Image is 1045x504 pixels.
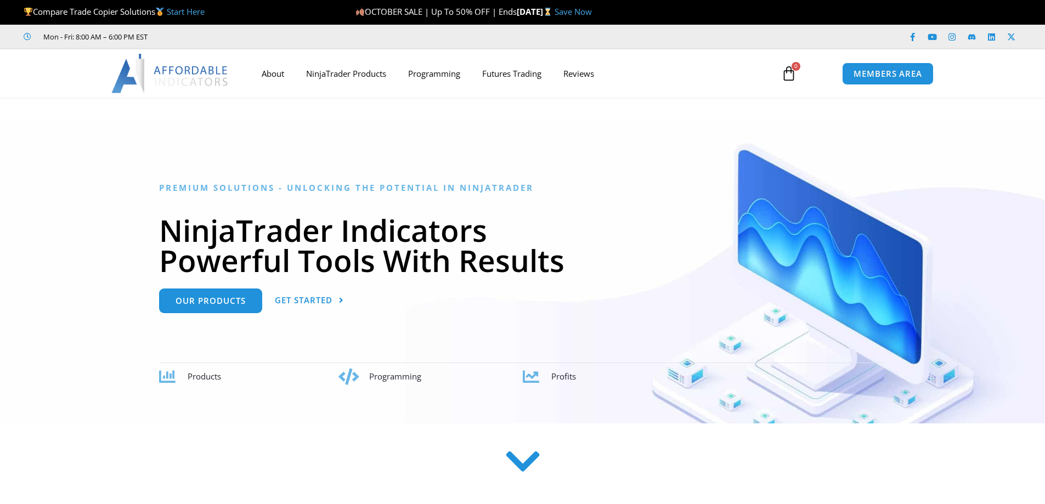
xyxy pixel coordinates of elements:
span: MEMBERS AREA [854,70,922,78]
span: Mon - Fri: 8:00 AM – 6:00 PM EST [41,30,148,43]
h6: Premium Solutions - Unlocking the Potential in NinjaTrader [159,183,886,193]
span: Get Started [275,296,332,304]
img: 🏆 [24,8,32,16]
img: 🥇 [156,8,164,16]
a: Our Products [159,288,262,313]
span: OCTOBER SALE | Up To 50% OFF | Ends [355,6,517,17]
h1: NinjaTrader Indicators Powerful Tools With Results [159,215,886,275]
img: 🍂 [356,8,364,16]
a: Reviews [552,61,605,86]
img: ⌛ [544,8,552,16]
a: Futures Trading [471,61,552,86]
img: LogoAI | Affordable Indicators – NinjaTrader [111,54,229,93]
span: Programming [369,371,421,382]
a: Get Started [275,288,344,313]
span: Compare Trade Copier Solutions [24,6,205,17]
strong: [DATE] [517,6,555,17]
a: Start Here [167,6,205,17]
a: About [251,61,295,86]
span: Products [188,371,221,382]
nav: Menu [251,61,769,86]
iframe: Customer reviews powered by Trustpilot [163,31,327,42]
a: Save Now [555,6,592,17]
a: MEMBERS AREA [842,63,934,85]
span: 0 [792,62,800,71]
a: 0 [765,58,813,89]
a: NinjaTrader Products [295,61,397,86]
span: Our Products [176,297,246,305]
span: Profits [551,371,576,382]
a: Programming [397,61,471,86]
